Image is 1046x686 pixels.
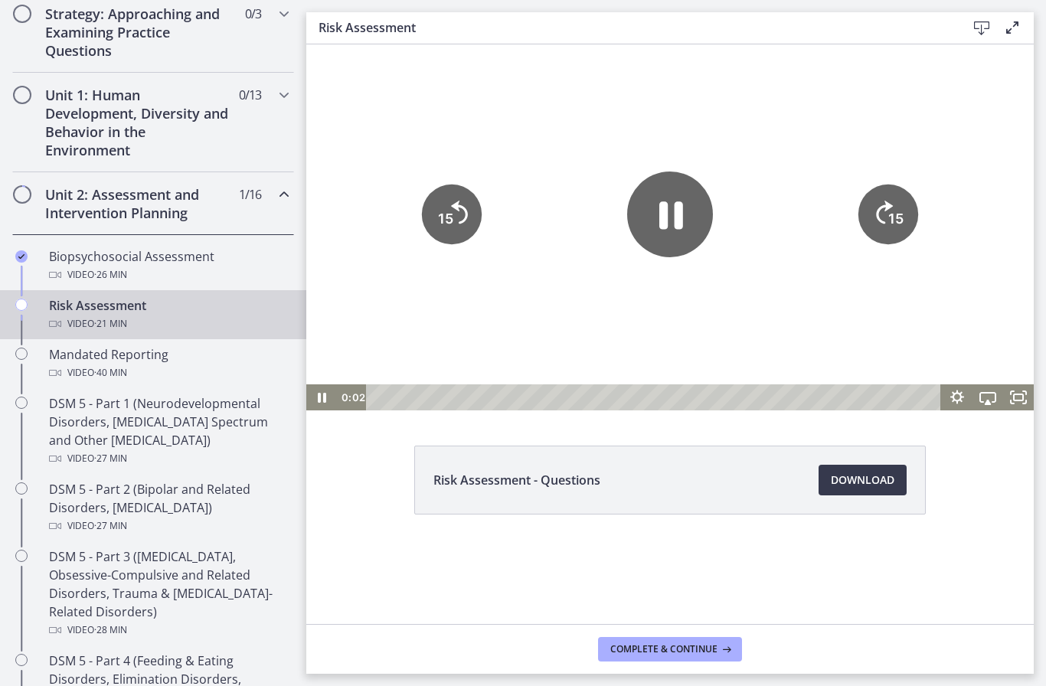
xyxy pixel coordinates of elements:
[94,621,127,639] span: · 28 min
[132,166,147,182] tspan: 15
[49,547,288,639] div: DSM 5 - Part 3 ([MEDICAL_DATA], Obsessive-Compulsive and Related Disorders, Trauma & [MEDICAL_DAT...
[239,185,261,204] span: 1 / 16
[831,471,894,489] span: Download
[94,266,127,284] span: · 26 min
[319,18,942,37] h3: Risk Assessment
[697,340,727,366] button: Fullscreen
[582,166,597,182] tspan: 15
[49,247,288,284] div: Biopsychosocial Assessment
[306,44,1034,410] iframe: Video Lesson
[49,266,288,284] div: Video
[94,517,127,535] span: · 27 min
[116,140,175,200] button: Skip back 15 seconds
[552,140,612,200] button: Skip ahead 15 seconds
[49,449,288,468] div: Video
[239,86,261,104] span: 0 / 13
[94,364,127,382] span: · 40 min
[49,345,288,382] div: Mandated Reporting
[49,621,288,639] div: Video
[245,5,261,23] span: 0 / 3
[819,465,907,495] a: Download
[45,185,232,222] h2: Unit 2: Assessment and Intervention Planning
[49,364,288,382] div: Video
[321,127,407,213] button: Pause
[49,296,288,333] div: Risk Assessment
[49,315,288,333] div: Video
[94,315,127,333] span: · 21 min
[71,340,628,366] div: Playbar
[45,5,232,60] h2: Strategy: Approaching and Examining Practice Questions
[666,340,697,366] button: Airplay
[433,471,600,489] span: Risk Assessment - Questions
[636,340,666,366] button: Show settings menu
[49,394,288,468] div: DSM 5 - Part 1 (Neurodevelopmental Disorders, [MEDICAL_DATA] Spectrum and Other [MEDICAL_DATA])
[45,86,232,159] h2: Unit 1: Human Development, Diversity and Behavior in the Environment
[15,250,28,263] i: Completed
[49,517,288,535] div: Video
[610,643,717,655] span: Complete & continue
[94,449,127,468] span: · 27 min
[49,480,288,535] div: DSM 5 - Part 2 (Bipolar and Related Disorders, [MEDICAL_DATA])
[598,637,742,661] button: Complete & continue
